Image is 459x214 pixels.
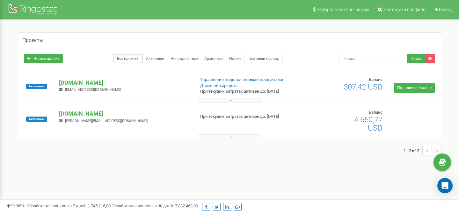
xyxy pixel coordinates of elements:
a: Активные [142,54,167,63]
p: [DOMAIN_NAME] [59,79,190,87]
span: Баланс [369,77,382,82]
div: Open Intercom Messenger [437,178,453,193]
a: Пополнить баланс [394,83,435,93]
nav: ... [404,139,441,162]
a: Новый проект [24,54,63,63]
a: Новые [226,54,245,63]
span: Выход [439,7,453,12]
p: При текущих затратах активен до: [DATE] [200,114,296,120]
span: 1 - 2 of 2 [404,146,422,155]
p: [DOMAIN_NAME] [59,110,190,118]
span: 307,42 USD [344,82,382,91]
a: Все проекты [113,54,143,63]
span: Настройки профиля [383,7,426,12]
span: [PERSON_NAME][EMAIL_ADDRESS][DOMAIN_NAME] [65,119,148,123]
input: Поиск [339,54,407,63]
h5: Проекты [22,38,43,43]
span: 4 650,77 USD [354,115,382,132]
a: Управление подключенными продуктами [200,77,283,82]
a: Непродленные [167,54,201,63]
span: Активный [26,117,47,122]
span: Баланс [369,110,382,115]
a: Архивные [201,54,226,63]
p: При текущих затратах активен до: [DATE] [200,89,296,95]
span: [EMAIL_ADDRESS][DOMAIN_NAME] [65,88,121,92]
u: 7 382 453,00 [175,203,198,208]
span: Обработано звонков за 30 дней : [112,203,198,208]
span: Обработано звонков за 7 дней : [26,203,111,208]
span: Реферальная программа [317,7,369,12]
span: Активный [26,84,47,89]
u: 1 745 115,00 [88,203,111,208]
a: Движение средств [200,83,237,88]
a: Тестовый период [244,54,283,63]
span: 99,989% [6,203,25,208]
button: Поиск [407,54,425,63]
